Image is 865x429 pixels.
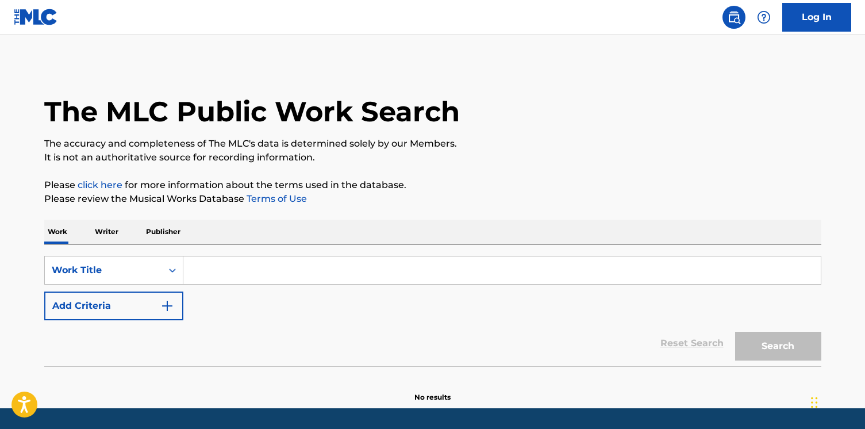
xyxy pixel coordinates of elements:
div: Drag [811,385,818,420]
p: Please review the Musical Works Database [44,192,821,206]
img: MLC Logo [14,9,58,25]
div: Work Title [52,263,155,277]
img: search [727,10,741,24]
p: Please for more information about the terms used in the database. [44,178,821,192]
button: Add Criteria [44,292,183,320]
a: click here [78,179,122,190]
a: Terms of Use [244,193,307,204]
img: 9d2ae6d4665cec9f34b9.svg [160,299,174,313]
h1: The MLC Public Work Search [44,94,460,129]
a: Public Search [722,6,745,29]
div: Help [752,6,775,29]
p: The accuracy and completeness of The MLC's data is determined solely by our Members. [44,137,821,151]
a: Log In [782,3,851,32]
img: help [757,10,771,24]
iframe: Chat Widget [808,374,865,429]
p: No results [414,378,451,403]
p: Writer [91,220,122,244]
p: Work [44,220,71,244]
p: Publisher [143,220,184,244]
form: Search Form [44,256,821,366]
p: It is not an authoritative source for recording information. [44,151,821,164]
